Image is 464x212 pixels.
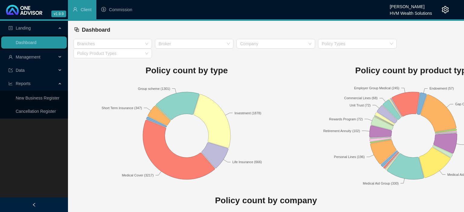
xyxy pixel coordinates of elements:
[101,106,142,109] text: Short Term Insurance (347)
[234,111,261,115] text: Investment (1878)
[430,87,454,90] text: Endowment (57)
[73,64,300,77] h1: Policy count by type
[82,27,110,33] span: Dashboard
[363,181,399,185] text: Medical Aid Group (330)
[16,81,31,86] span: Reports
[334,155,365,159] text: Personal Lines (196)
[323,129,360,132] text: Retirement Annuity (102)
[350,103,371,107] text: Unit Trust (72)
[8,26,13,30] span: profile
[74,27,79,32] span: block
[390,2,432,8] div: [PERSON_NAME]
[16,55,40,59] span: Management
[32,203,36,207] span: left
[81,7,92,12] span: Client
[354,86,399,90] text: Employer Group Medical (245)
[232,160,262,164] text: Life Insurance (666)
[138,87,170,90] text: Group scheme (1301)
[329,117,363,121] text: Rewards Program (72)
[344,96,378,100] text: Commercial Lines (68)
[109,7,132,12] span: Commission
[51,11,66,17] span: v1.9.9
[8,68,13,72] span: import
[16,96,60,100] a: New Business Register
[101,7,106,12] span: dollar
[16,26,31,30] span: Landing
[16,68,25,73] span: Data
[73,194,459,207] h1: Policy count by company
[8,81,13,86] span: line-chart
[390,8,432,15] div: HVM Wealth Solutions
[16,40,37,45] a: Dashboard
[122,173,153,177] text: Medical Cover (3217)
[16,109,56,114] a: Cancellation Register
[442,6,449,13] span: setting
[8,55,13,59] span: user
[6,5,42,15] img: 2df55531c6924b55f21c4cf5d4484680-logo-light.svg
[73,7,78,12] span: user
